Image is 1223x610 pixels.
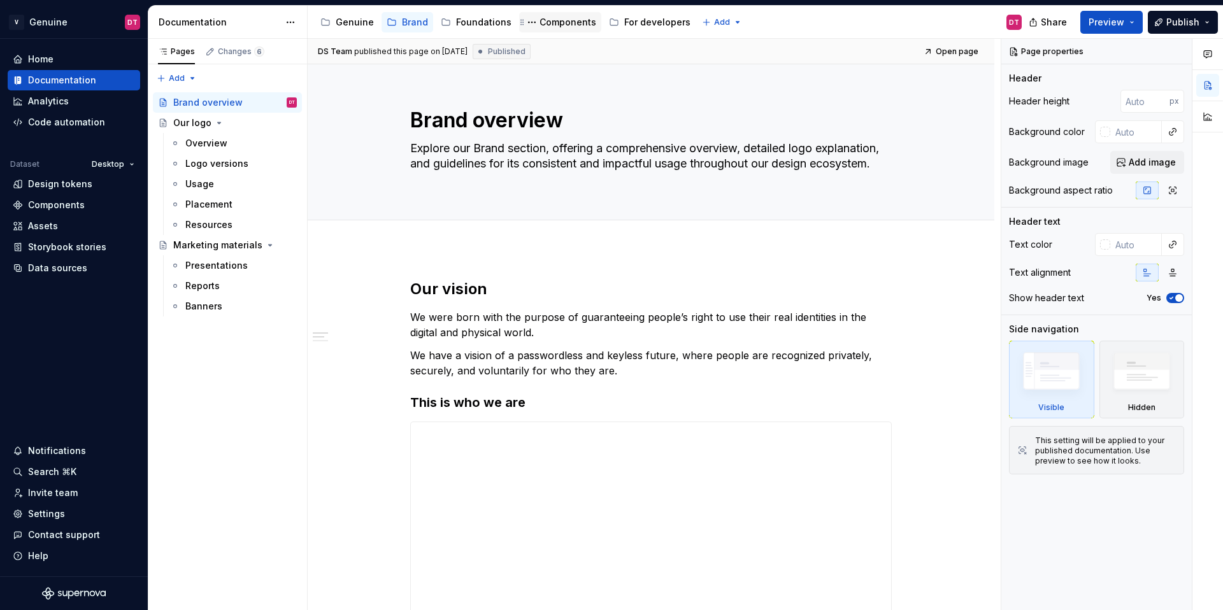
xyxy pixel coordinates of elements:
div: Placement [185,198,232,211]
div: Search ⌘K [28,465,76,478]
div: Header [1009,72,1041,85]
span: 6 [254,46,264,57]
button: Search ⌘K [8,462,140,482]
a: Brand [382,12,433,32]
div: Brand overview [173,96,243,109]
div: Genuine [336,16,374,29]
a: Settings [8,504,140,524]
a: Brand overviewDT [153,92,302,113]
div: Page tree [315,10,696,35]
div: DT [289,96,295,109]
a: Genuine [315,12,379,32]
input: Auto [1110,120,1162,143]
span: Desktop [92,159,124,169]
span: Add [169,73,185,83]
div: Visible [1038,402,1064,413]
div: Changes [218,46,264,57]
a: Components [519,12,601,32]
div: Usage [185,178,214,190]
div: Overview [185,137,227,150]
h2: Our vision [410,279,892,299]
button: Desktop [86,155,140,173]
div: Pages [158,46,195,57]
div: Header height [1009,95,1069,108]
div: Visible [1009,341,1094,418]
div: Resources [185,218,232,231]
a: Design tokens [8,174,140,194]
a: Documentation [8,70,140,90]
button: Add [698,13,746,31]
div: Marketing materials [173,239,262,252]
button: VGenuineDT [3,8,145,36]
div: Data sources [28,262,87,274]
div: Logo versions [185,157,248,170]
div: Invite team [28,486,78,499]
p: We have a vision of a passwordless and keyless future, where people are recognized privately, sec... [410,348,892,378]
p: We were born with the purpose of guaranteeing people’s right to use their real identities in the ... [410,309,892,340]
div: Documentation [28,74,96,87]
div: Components [28,199,85,211]
div: Header text [1009,215,1061,228]
a: For developers [604,12,696,32]
input: Auto [1120,90,1169,113]
button: Notifications [8,441,140,461]
div: Notifications [28,444,86,457]
span: Share [1041,16,1067,29]
button: Add image [1110,151,1184,174]
div: Assets [28,220,58,232]
div: Brand [402,16,428,29]
a: Data sources [8,258,140,278]
div: Help [28,550,48,562]
span: DS Team [318,46,352,57]
div: Foundations [456,16,511,29]
a: Reports [165,276,302,296]
span: Publish [1166,16,1199,29]
div: Our logo [173,117,211,129]
span: Preview [1089,16,1124,29]
a: Usage [165,174,302,194]
a: Invite team [8,483,140,503]
div: Hidden [1099,341,1185,418]
button: Contact support [8,525,140,545]
button: Add [153,69,201,87]
a: Overview [165,133,302,153]
a: Presentations [165,255,302,276]
div: Genuine [29,16,68,29]
button: Share [1022,11,1075,34]
div: Page tree [153,92,302,316]
div: Reports [185,280,220,292]
textarea: Explore our Brand section, offering a comprehensive overview, detailed logo explanation, and guid... [408,138,889,189]
input: Auto [1110,233,1162,256]
a: Open page [920,43,984,60]
a: Resources [165,215,302,235]
div: Background image [1009,156,1089,169]
div: Dataset [10,159,39,169]
div: Text alignment [1009,266,1071,279]
div: published this page on [DATE] [354,46,468,57]
h3: This is who we are [410,394,892,411]
div: Text color [1009,238,1052,251]
a: Logo versions [165,153,302,174]
div: Components [540,16,596,29]
a: Assets [8,216,140,236]
button: Publish [1148,11,1218,34]
a: Marketing materials [153,235,302,255]
textarea: Brand overview [408,105,889,136]
label: Yes [1147,293,1161,303]
span: Published [488,46,526,57]
div: This setting will be applied to your published documentation. Use preview to see how it looks. [1035,436,1176,466]
a: Placement [165,194,302,215]
div: DT [1009,17,1019,27]
svg: Supernova Logo [42,587,106,600]
a: Code automation [8,112,140,132]
a: Banners [165,296,302,316]
div: Home [28,53,54,66]
div: Settings [28,507,65,520]
div: Show header text [1009,292,1084,304]
div: Storybook stories [28,241,106,253]
span: Add [714,17,730,27]
div: Analytics [28,95,69,108]
div: Background aspect ratio [1009,184,1113,197]
div: Contact support [28,528,100,541]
